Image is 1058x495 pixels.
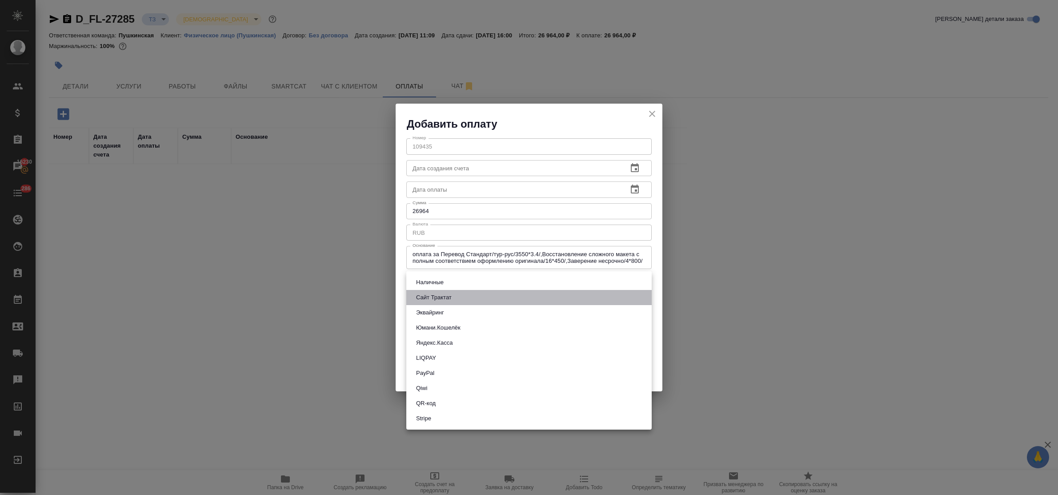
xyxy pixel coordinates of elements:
button: Наличные [413,278,446,287]
button: Яндекс.Касса [413,338,455,348]
button: Сайт Трактат [413,293,454,302]
button: Qiwi [413,383,430,393]
button: QR-код [413,398,438,408]
button: Stripe [413,414,434,423]
button: Эквайринг [413,308,447,318]
button: PayPal [413,368,437,378]
button: LIQPAY [413,353,439,363]
button: Юмани.Кошелёк [413,323,463,333]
